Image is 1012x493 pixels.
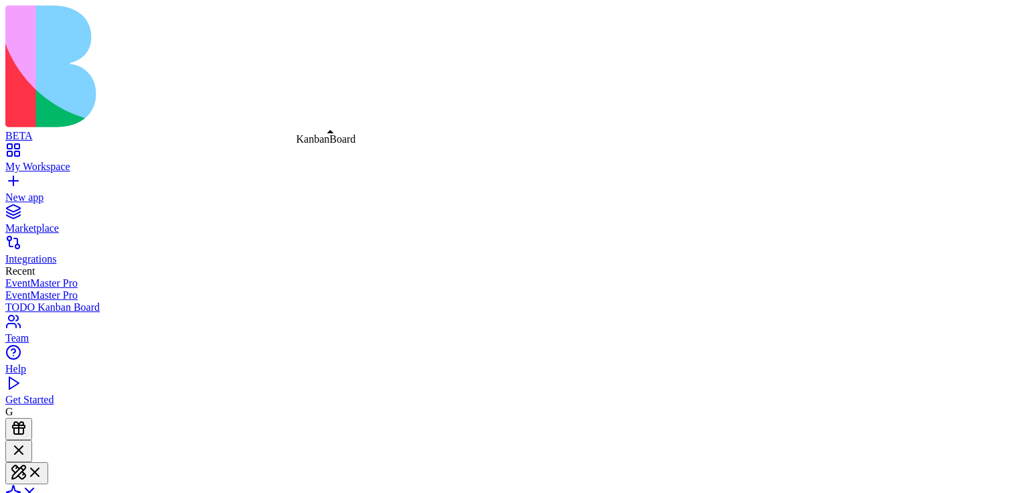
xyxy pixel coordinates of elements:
[5,210,1007,234] a: Marketplace
[5,320,1007,344] a: Team
[5,277,1007,289] a: EventMaster Pro
[5,161,1007,173] div: My Workspace
[5,192,1007,204] div: New app
[5,394,1007,406] div: Get Started
[5,382,1007,406] a: Get Started
[5,301,1007,313] a: TODO Kanban Board
[5,351,1007,375] a: Help
[297,133,356,145] div: KanbanBoard
[5,130,1007,142] div: BETA
[5,253,1007,265] div: Integrations
[5,241,1007,265] a: Integrations
[5,332,1007,344] div: Team
[5,363,1007,375] div: Help
[5,5,543,127] img: logo
[5,289,1007,301] a: EventMaster Pro
[5,406,13,417] span: G
[5,180,1007,204] a: New app
[5,222,1007,234] div: Marketplace
[5,149,1007,173] a: My Workspace
[5,265,35,277] span: Recent
[5,118,1007,142] a: BETA
[11,65,143,113] h1: Kanban Board
[143,82,190,96] div: 6 task s total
